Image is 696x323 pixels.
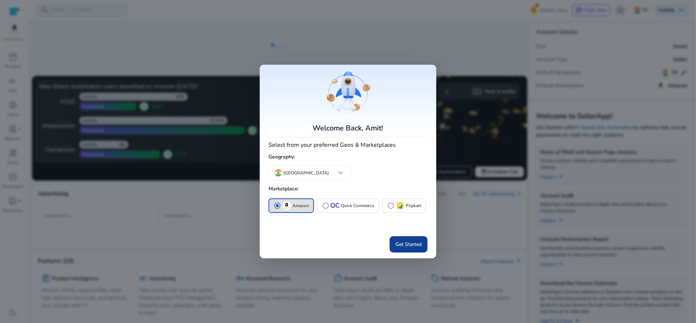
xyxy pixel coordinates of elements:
[406,202,421,210] p: Flipkart
[331,203,339,208] img: QC-logo.svg
[274,202,281,209] span: radio_button_checked
[275,169,282,177] img: in.svg
[336,169,345,177] span: keyboard_arrow_down
[269,183,427,195] h5: Marketplace:
[341,202,374,210] p: Quick Commerce
[396,201,405,210] img: flipkart.svg
[282,201,291,210] img: amazon.svg
[269,151,427,163] h5: Geography:
[390,236,427,253] button: Get Started
[293,202,309,210] p: Amazon
[283,170,329,176] p: [GEOGRAPHIC_DATA]
[387,202,394,209] span: radio_button_unchecked
[322,202,329,209] span: radio_button_unchecked
[395,241,422,248] span: Get Started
